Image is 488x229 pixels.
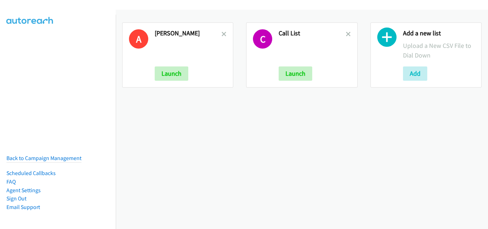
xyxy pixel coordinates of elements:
[253,29,272,49] h1: C
[279,66,312,81] button: Launch
[6,204,40,210] a: Email Support
[6,187,41,194] a: Agent Settings
[403,29,475,38] h2: Add a new list
[279,29,345,38] h2: Call List
[403,66,427,81] button: Add
[155,66,188,81] button: Launch
[129,29,148,49] h1: A
[403,41,475,60] p: Upload a New CSV File to Dial Down
[6,178,16,185] a: FAQ
[155,29,221,38] h2: [PERSON_NAME]
[6,155,81,161] a: Back to Campaign Management
[6,170,56,176] a: Scheduled Callbacks
[6,195,26,202] a: Sign Out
